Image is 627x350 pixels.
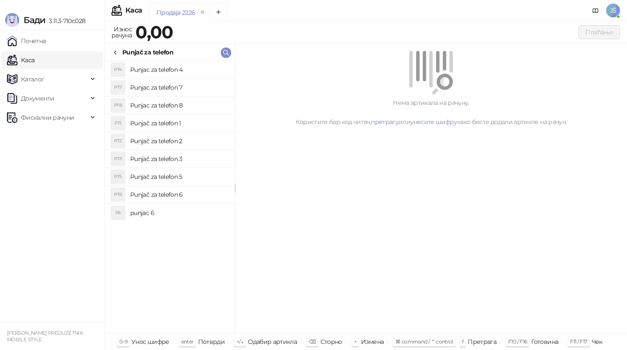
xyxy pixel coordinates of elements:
a: претрагу [371,118,398,126]
div: PT7 [111,81,125,94]
h4: Punjač za telefon 5 [130,170,228,184]
div: PT2 [111,134,125,148]
span: F11 / F17 [570,338,587,345]
h4: Punjac za telefon 7 [130,81,228,94]
a: Документација [589,3,603,17]
div: PT5 [111,170,125,184]
h4: Punjač za telefon 1 [130,116,228,130]
a: унесите шифру [410,118,457,126]
div: Износ рачуна [110,24,134,41]
span: F10 / F16 [508,338,527,345]
span: Каталог [21,71,44,88]
h4: Punjač za telefon 6 [130,188,228,202]
div: Нема артикала на рачуну. Користите бар код читач, или како бисте додали артикле на рачун. [246,98,617,127]
div: P6 [111,206,125,220]
div: PT4 [111,63,125,77]
div: PT1 [111,116,125,130]
div: PT6 [111,188,125,202]
h4: Punjac za telefon 4 [130,63,228,77]
span: JŠ [606,3,620,17]
span: ⌘ command / ⌃ control [395,338,453,345]
div: Потврди [198,336,225,347]
span: ↑/↓ [236,338,243,345]
strong: 0,00 [135,21,173,43]
span: f [462,338,463,345]
a: Каса [7,51,34,69]
small: [PERSON_NAME] PREDUZETNIK MOBILE STYLE [7,330,83,343]
h4: punjac 6 [130,206,228,220]
span: enter [181,338,194,345]
span: ⌫ [309,338,316,345]
span: Документи [21,90,54,107]
div: Одабир артикла [248,336,297,347]
div: Каса [125,7,142,14]
span: + [354,338,357,345]
div: Претрага [468,336,496,347]
div: PT3 [111,152,125,166]
span: 3.11.3-710c028 [45,17,85,25]
a: Почетна [7,32,46,50]
div: Punjač za telefon [122,47,173,57]
div: Сторно [320,336,342,347]
button: Add tab [210,3,227,21]
div: Продаја 2226 [156,8,195,17]
span: Бади [24,15,45,25]
h4: Punjač za telefon 3 [130,152,228,166]
div: Унос шифре [131,336,169,347]
h4: Punjač za telefon 2 [130,134,228,148]
div: grid [105,61,235,333]
div: Готовина [531,336,558,347]
div: Измена [361,336,384,347]
div: Чек [592,336,603,347]
div: PT8 [111,98,125,112]
button: remove [197,9,208,16]
img: Logo [5,13,19,27]
span: Фискални рачуни [21,109,74,126]
h4: Punjac za telefon 8 [130,98,228,112]
span: 0-9 [119,338,127,345]
button: Плаћање [578,25,620,39]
